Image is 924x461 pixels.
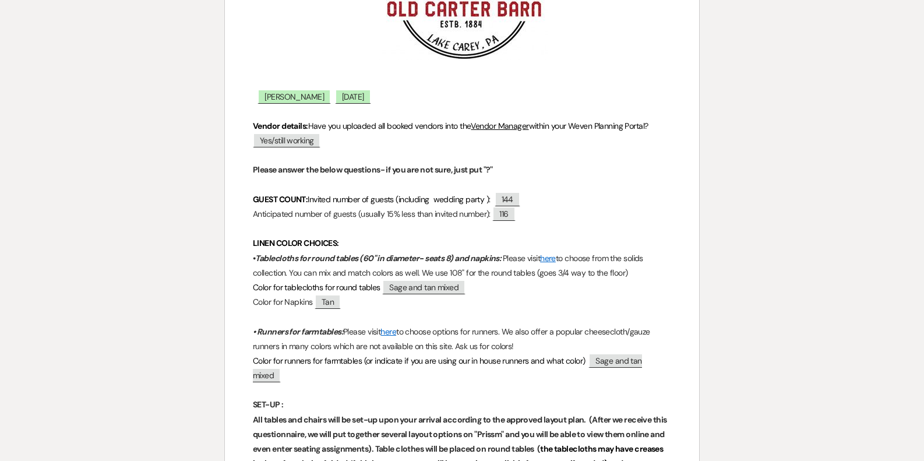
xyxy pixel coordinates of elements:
[529,121,648,131] span: within your Weven Planning Portal?
[380,326,396,337] a: here
[253,251,671,280] p: Please visit to choose from the solids collection. You can mix and match colors as well. We use 1...
[492,206,515,221] span: 116
[253,326,343,337] em: • Runners for farmtables:
[253,238,339,248] strong: LINEN COLOR CHOICES:
[382,280,465,294] span: Sage and tan mixed
[258,89,331,104] span: [PERSON_NAME]
[253,164,493,175] strong: Please answer the below questions- if you are not sure, just put "?"
[253,399,284,410] strong: SET-UP :
[308,121,471,131] span: Have you uploaded all booked vendors into the
[335,89,371,104] span: [DATE]
[540,253,556,263] a: here
[253,207,671,221] p: Anticipated number of guests (usually 15% less than invited number):
[253,295,671,309] p: Color for Napkins
[253,282,380,293] span: Color for tablecloths for round tables
[495,192,520,206] span: 144
[315,294,341,309] span: Tan
[253,353,642,382] span: Sage and tan mixed
[253,414,668,454] strong: All tables and chairs will be set-up upon your arrival according to the approved layout plan. (Af...
[253,356,586,366] span: Color for runners for farmtables (or indicate if you are using our in house runners and what color)
[253,133,320,147] span: Yes/still working
[253,253,503,263] strong: •
[253,121,308,131] strong: Vendor details:
[308,194,490,205] span: Invited number of guests (including wedding party ):
[253,325,671,354] p: Please visit to choose options for runners. We also offer a popular cheesecloth/gauze runners in ...
[255,253,501,263] em: Tablecloths for round tables (60" in diameter- seats 8) and napkins:
[253,194,308,205] strong: GUEST COUNT:
[471,121,528,131] a: Vendor Manager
